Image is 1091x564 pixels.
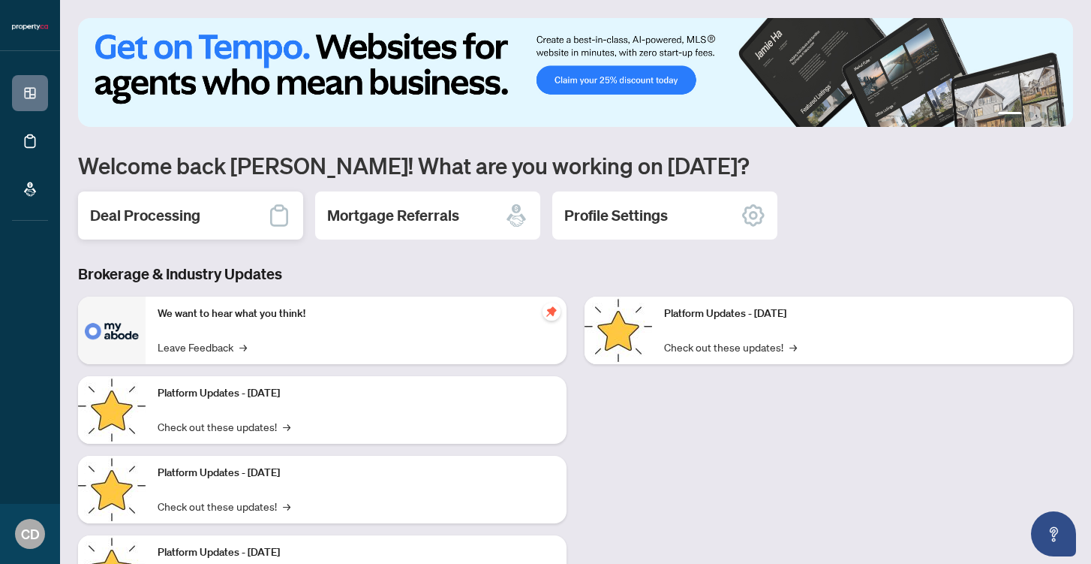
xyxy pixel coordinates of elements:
span: → [239,339,247,355]
img: We want to hear what you think! [78,297,146,364]
h2: Deal Processing [90,205,200,226]
a: Check out these updates!→ [158,498,290,514]
span: pushpin [542,303,561,321]
img: Platform Updates - September 16, 2025 [78,376,146,444]
h1: Welcome back [PERSON_NAME]! What are you working on [DATE]? [78,151,1073,179]
button: 3 [1040,112,1046,118]
span: → [283,418,290,435]
p: We want to hear what you think! [158,306,555,322]
img: Platform Updates - June 23, 2025 [585,297,652,364]
img: Slide 0 [78,18,1073,127]
button: Open asap [1031,511,1076,556]
button: 1 [998,112,1022,118]
p: Platform Updates - [DATE] [664,306,1061,322]
button: 2 [1028,112,1034,118]
h2: Mortgage Referrals [327,205,459,226]
p: Platform Updates - [DATE] [158,544,555,561]
a: Check out these updates!→ [664,339,797,355]
img: Platform Updates - July 21, 2025 [78,456,146,523]
img: logo [12,23,48,32]
h2: Profile Settings [564,205,668,226]
h3: Brokerage & Industry Updates [78,264,1073,285]
span: → [283,498,290,514]
a: Check out these updates!→ [158,418,290,435]
button: 4 [1052,112,1058,118]
a: Leave Feedback→ [158,339,247,355]
span: CD [21,523,40,544]
p: Platform Updates - [DATE] [158,465,555,481]
span: → [789,339,797,355]
p: Platform Updates - [DATE] [158,385,555,402]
